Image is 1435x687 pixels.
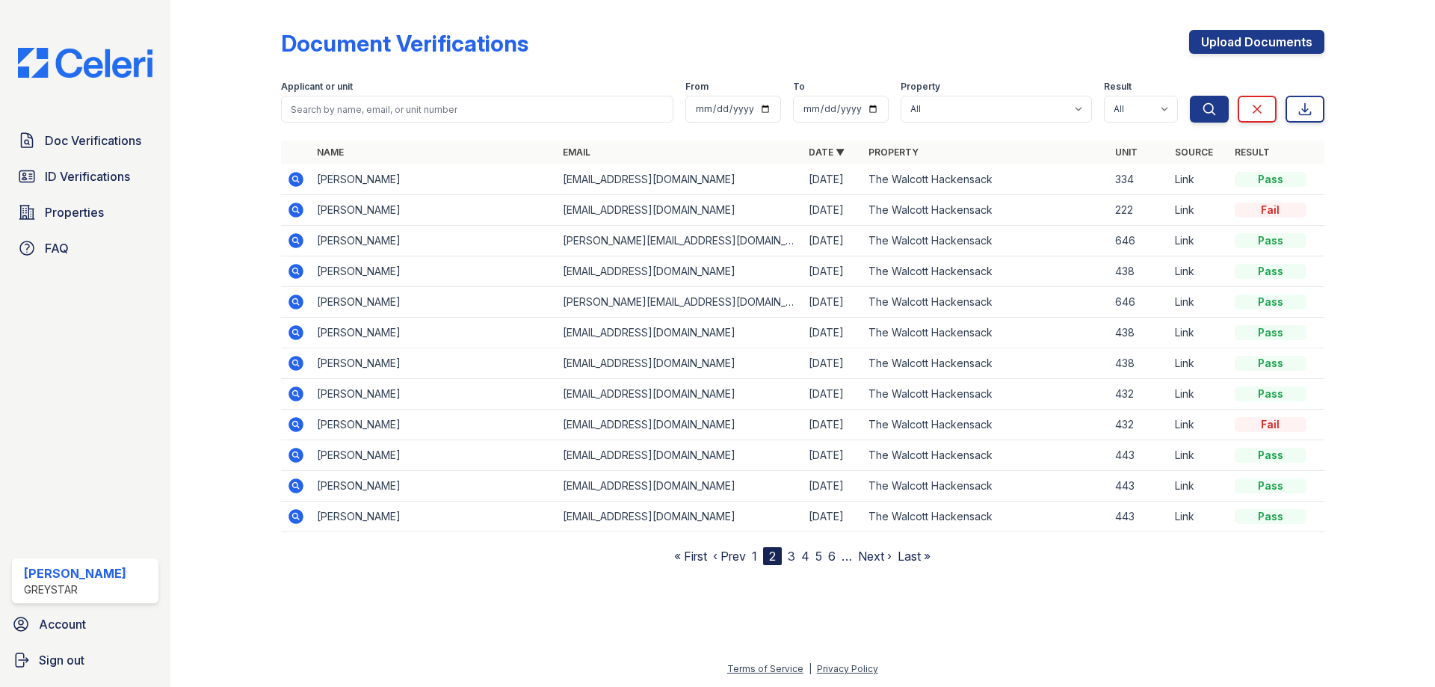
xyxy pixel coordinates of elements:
td: Link [1169,318,1229,348]
td: Link [1169,348,1229,379]
td: [DATE] [803,440,862,471]
td: [PERSON_NAME] [311,318,557,348]
div: Pass [1235,478,1306,493]
td: Link [1169,256,1229,287]
td: 646 [1109,226,1169,256]
td: Link [1169,195,1229,226]
td: The Walcott Hackensack [862,471,1108,502]
div: Pass [1235,386,1306,401]
td: [PERSON_NAME] [311,502,557,532]
input: Search by name, email, or unit number [281,96,673,123]
a: Email [563,147,590,158]
td: The Walcott Hackensack [862,410,1108,440]
td: [PERSON_NAME] [311,164,557,195]
span: FAQ [45,239,69,257]
a: Property [868,147,919,158]
td: Link [1169,226,1229,256]
a: 5 [815,549,822,564]
td: 443 [1109,471,1169,502]
td: [DATE] [803,195,862,226]
td: [EMAIL_ADDRESS][DOMAIN_NAME] [557,410,803,440]
td: Link [1169,471,1229,502]
td: The Walcott Hackensack [862,440,1108,471]
div: Pass [1235,356,1306,371]
td: [EMAIL_ADDRESS][DOMAIN_NAME] [557,256,803,287]
td: The Walcott Hackensack [862,164,1108,195]
td: [DATE] [803,502,862,532]
label: Result [1104,81,1132,93]
div: Pass [1235,325,1306,340]
td: [EMAIL_ADDRESS][DOMAIN_NAME] [557,318,803,348]
a: 1 [752,549,757,564]
td: 646 [1109,287,1169,318]
a: Result [1235,147,1270,158]
td: The Walcott Hackensack [862,348,1108,379]
td: The Walcott Hackensack [862,379,1108,410]
td: [DATE] [803,471,862,502]
label: To [793,81,805,93]
td: [EMAIL_ADDRESS][DOMAIN_NAME] [557,164,803,195]
a: 4 [801,549,809,564]
span: Doc Verifications [45,132,141,150]
td: The Walcott Hackensack [862,226,1108,256]
td: [DATE] [803,410,862,440]
td: 432 [1109,410,1169,440]
a: Next › [858,549,892,564]
td: [EMAIL_ADDRESS][DOMAIN_NAME] [557,440,803,471]
label: Applicant or unit [281,81,353,93]
td: [DATE] [803,164,862,195]
td: 438 [1109,256,1169,287]
td: [DATE] [803,287,862,318]
a: FAQ [12,233,158,263]
td: [PERSON_NAME][EMAIL_ADDRESS][DOMAIN_NAME] [557,226,803,256]
img: CE_Logo_Blue-a8612792a0a2168367f1c8372b55b34899dd931a85d93a1a3d3e32e68fde9ad4.png [6,48,164,78]
td: 443 [1109,502,1169,532]
a: Account [6,609,164,639]
td: [PERSON_NAME] [311,195,557,226]
td: 443 [1109,440,1169,471]
td: [EMAIL_ADDRESS][DOMAIN_NAME] [557,195,803,226]
td: [PERSON_NAME] [311,440,557,471]
a: Properties [12,197,158,227]
span: Sign out [39,651,84,669]
div: 2 [763,547,782,565]
td: [PERSON_NAME] [311,256,557,287]
div: [PERSON_NAME] [24,564,126,582]
label: From [685,81,709,93]
td: [DATE] [803,379,862,410]
td: Link [1169,410,1229,440]
td: [EMAIL_ADDRESS][DOMAIN_NAME] [557,471,803,502]
td: [PERSON_NAME] [311,379,557,410]
td: 438 [1109,348,1169,379]
td: [PERSON_NAME] [311,226,557,256]
td: [PERSON_NAME][EMAIL_ADDRESS][DOMAIN_NAME] [557,287,803,318]
td: [DATE] [803,348,862,379]
td: [DATE] [803,318,862,348]
td: [PERSON_NAME] [311,471,557,502]
div: Pass [1235,264,1306,279]
a: ID Verifications [12,161,158,191]
div: Fail [1235,203,1306,218]
span: … [842,547,852,565]
td: [EMAIL_ADDRESS][DOMAIN_NAME] [557,348,803,379]
td: Link [1169,379,1229,410]
div: Pass [1235,295,1306,309]
td: 432 [1109,379,1169,410]
td: Link [1169,164,1229,195]
label: Property [901,81,940,93]
div: | [809,663,812,674]
a: Source [1175,147,1213,158]
a: Date ▼ [809,147,845,158]
td: [EMAIL_ADDRESS][DOMAIN_NAME] [557,502,803,532]
button: Sign out [6,645,164,675]
td: Link [1169,502,1229,532]
div: Fail [1235,417,1306,432]
span: Properties [45,203,104,221]
div: Pass [1235,233,1306,248]
td: The Walcott Hackensack [862,195,1108,226]
div: Document Verifications [281,30,528,57]
td: Link [1169,287,1229,318]
td: Link [1169,440,1229,471]
div: Pass [1235,448,1306,463]
td: 222 [1109,195,1169,226]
